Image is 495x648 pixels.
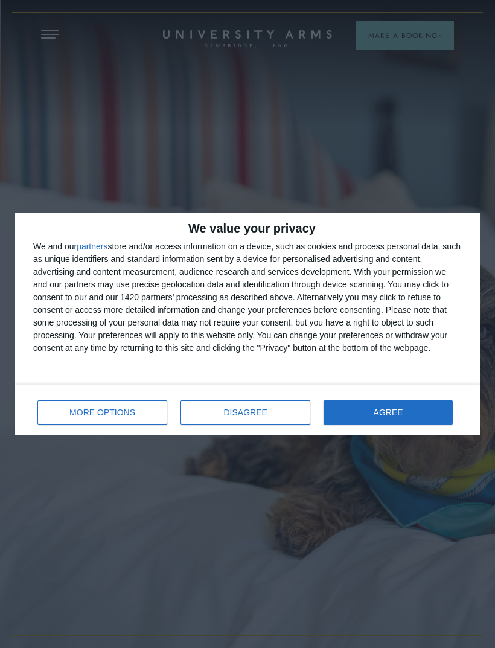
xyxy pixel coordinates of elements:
h2: We value your privacy [33,222,462,234]
span: MORE OPTIONS [69,408,135,417]
div: We and our store and/or access information on a device, such as cookies and process personal data... [33,240,462,354]
span: DISAGREE [224,408,267,417]
button: AGREE [324,400,453,425]
button: partners [77,242,107,251]
button: DISAGREE [180,400,310,425]
div: qc-cmp2-ui [15,213,480,435]
button: MORE OPTIONS [37,400,167,425]
span: AGREE [374,408,403,417]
